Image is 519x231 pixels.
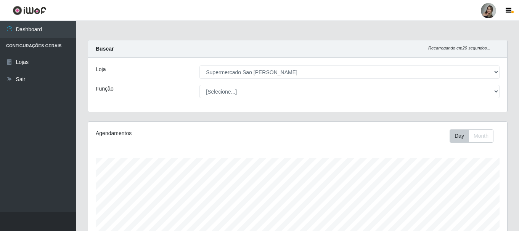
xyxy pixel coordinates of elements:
strong: Buscar [96,46,114,52]
button: Day [450,129,469,143]
div: First group [450,129,493,143]
label: Loja [96,65,106,73]
div: Agendamentos [96,129,257,137]
div: Toolbar with button groups [450,129,500,143]
i: Recarregando em 20 segundos... [428,46,490,50]
label: Função [96,85,114,93]
button: Month [469,129,493,143]
img: CoreUI Logo [13,6,47,15]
